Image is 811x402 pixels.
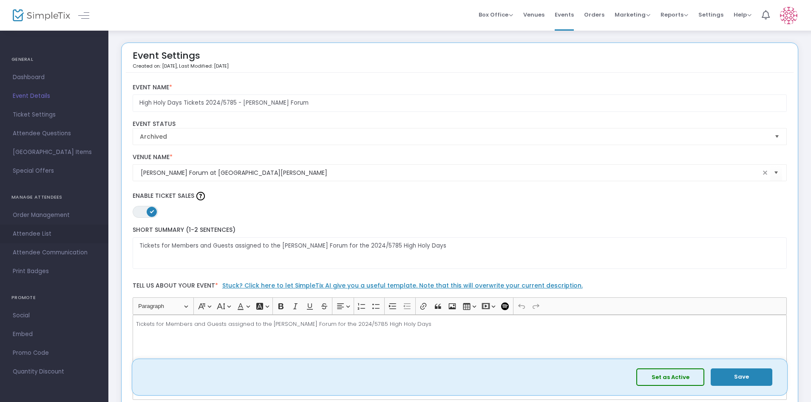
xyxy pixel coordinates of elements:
button: Select [771,128,783,145]
span: Special Offers [13,165,96,177]
img: question-mark [196,192,205,200]
p: Created on: [DATE] [133,63,229,70]
button: Set as Active [636,368,704,386]
button: Select [770,164,782,182]
p: Tickets for Members and Guests assigned to the [PERSON_NAME] Forum for the 2024/5785 High Holy Days [136,320,783,328]
h4: GENERAL [11,51,97,68]
span: Dashboard [13,72,96,83]
span: Orders [584,4,604,26]
button: Save [711,368,772,386]
span: Embed [13,329,96,340]
span: Quantity Discount [13,366,96,377]
span: Event Details [13,91,96,102]
label: Tell us about your event [128,277,791,297]
span: Reports [661,11,688,19]
span: Marketing [615,11,650,19]
span: [GEOGRAPHIC_DATA] Items [13,147,96,158]
span: Paragraph [138,301,182,311]
label: Enable Ticket Sales [133,190,787,202]
span: Box Office [479,11,513,19]
span: Short Summary (1-2 Sentences) [133,225,235,234]
span: Print Badges [13,266,96,277]
span: Social [13,310,96,321]
h4: MANAGE ATTENDEES [11,189,97,206]
h4: PROMOTE [11,289,97,306]
input: Select Venue [141,168,760,177]
span: Order Management [13,210,96,221]
span: Promo Code [13,348,96,359]
a: Stuck? Click here to let SimpleTix AI give you a useful template. Note that this will overwrite y... [222,281,583,290]
div: Editor toolbar [133,297,787,314]
span: Attendee Questions [13,128,96,139]
span: Attendee List [13,228,96,239]
label: Event Status [133,120,787,128]
label: Event Name [133,84,787,91]
span: Help [734,11,751,19]
div: Event Settings [133,47,229,72]
span: clear [760,168,770,178]
span: , Last Modified: [DATE] [177,63,229,69]
input: Enter Event Name [133,94,787,112]
span: Ticket Settings [13,109,96,120]
label: Venue Name [133,154,787,161]
span: Settings [698,4,723,26]
span: Events [555,4,574,26]
span: Venues [523,4,544,26]
span: ON [150,209,154,214]
button: Paragraph [134,299,192,313]
span: Archived [140,132,768,141]
div: Rich Text Editor, main [133,315,787,400]
span: Attendee Communication [13,247,96,258]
